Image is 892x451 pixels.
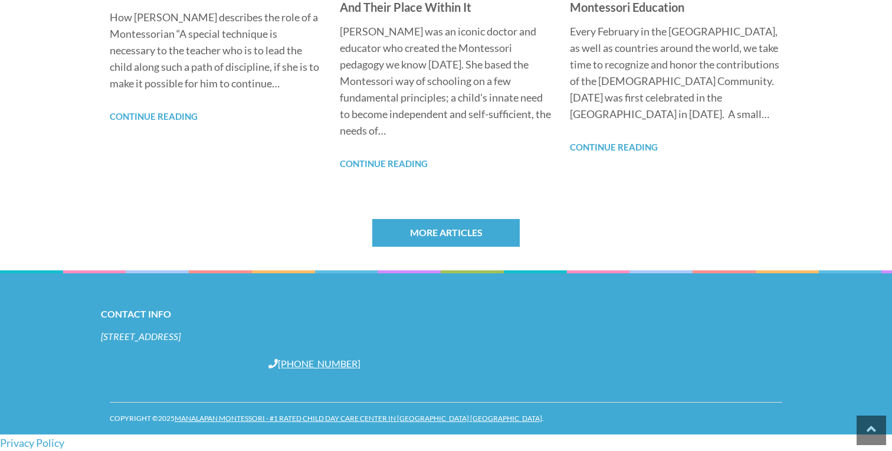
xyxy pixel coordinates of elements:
p: [PERSON_NAME] was an iconic doctor and educator who created the Montessori pedagogy we know [DATE... [340,23,552,139]
p: How [PERSON_NAME] describes the role of a Montessorian “A special technique is necessary to the t... [110,9,322,91]
a: [EMAIL_ADDRESS][DOMAIN_NAME] [101,358,267,369]
p: Every February in the [GEOGRAPHIC_DATA], as well as countries around the world, we take time to r... [570,23,782,122]
h2: Contact Info [101,306,791,322]
a: Manalapan Montessori - #1 Rated Child Day Care Center in [GEOGRAPHIC_DATA] [GEOGRAPHIC_DATA] [175,414,542,423]
a: Continue Reading [340,158,428,169]
div: Copyright ©2025 . [110,403,782,434]
a: Continue Reading [110,111,198,122]
a: More Articles [372,219,520,247]
a: Continue Reading [570,142,658,152]
address: [STREET_ADDRESS] [101,330,791,343]
a: [PHONE_NUMBER] [268,358,360,369]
